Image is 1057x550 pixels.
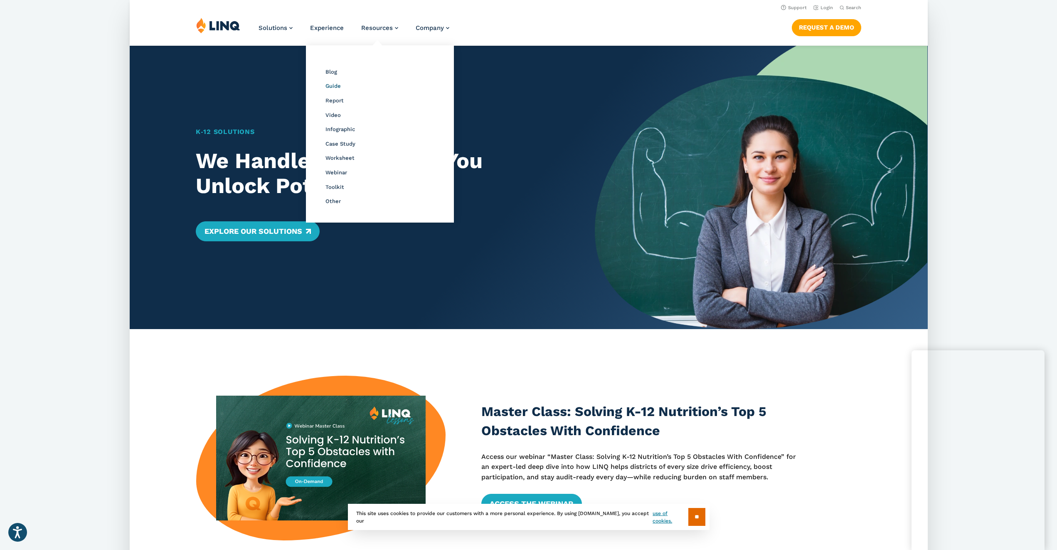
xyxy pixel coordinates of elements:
[325,97,343,104] a: Report
[348,504,710,530] div: This site uses cookies to provide our customers with a more personal experience. By using [DOMAIN...
[416,24,449,32] a: Company
[196,127,562,137] h1: K‑12 Solutions
[325,69,337,75] a: Blog
[259,24,293,32] a: Solutions
[310,24,344,32] a: Experience
[259,24,287,32] span: Solutions
[481,402,804,440] h3: Master Class: Solving K-12 Nutrition’s Top 5 Obstacles With Confidence
[325,112,340,118] a: Video
[196,17,240,33] img: LINQ | K‑12 Software
[845,5,861,10] span: Search
[325,141,355,147] a: Case Study
[325,169,347,176] a: Webinar
[813,5,833,10] a: Login
[481,494,581,514] a: Access the Webinar
[196,149,562,198] h2: We Handle Operations. You Unlock Potential.
[912,350,1045,550] iframe: Chat Window
[361,24,393,32] span: Resources
[595,46,927,329] img: Home Banner
[416,24,444,32] span: Company
[196,221,319,241] a: Explore Our Solutions
[839,5,861,11] button: Open Search Bar
[791,17,861,36] nav: Button Navigation
[325,198,340,204] a: Other
[130,2,928,12] nav: Utility Navigation
[781,5,806,10] a: Support
[653,510,688,525] a: use of cookies.
[259,17,449,45] nav: Primary Navigation
[325,83,340,89] a: Guide
[361,24,398,32] a: Resources
[791,19,861,36] a: Request a Demo
[325,155,354,161] a: Worksheet
[481,452,804,482] p: Access our webinar “Master Class: Solving K-12 Nutrition’s Top 5 Obstacles With Confidence” for a...
[325,126,355,132] a: Infographic
[325,184,344,190] a: Toolkit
